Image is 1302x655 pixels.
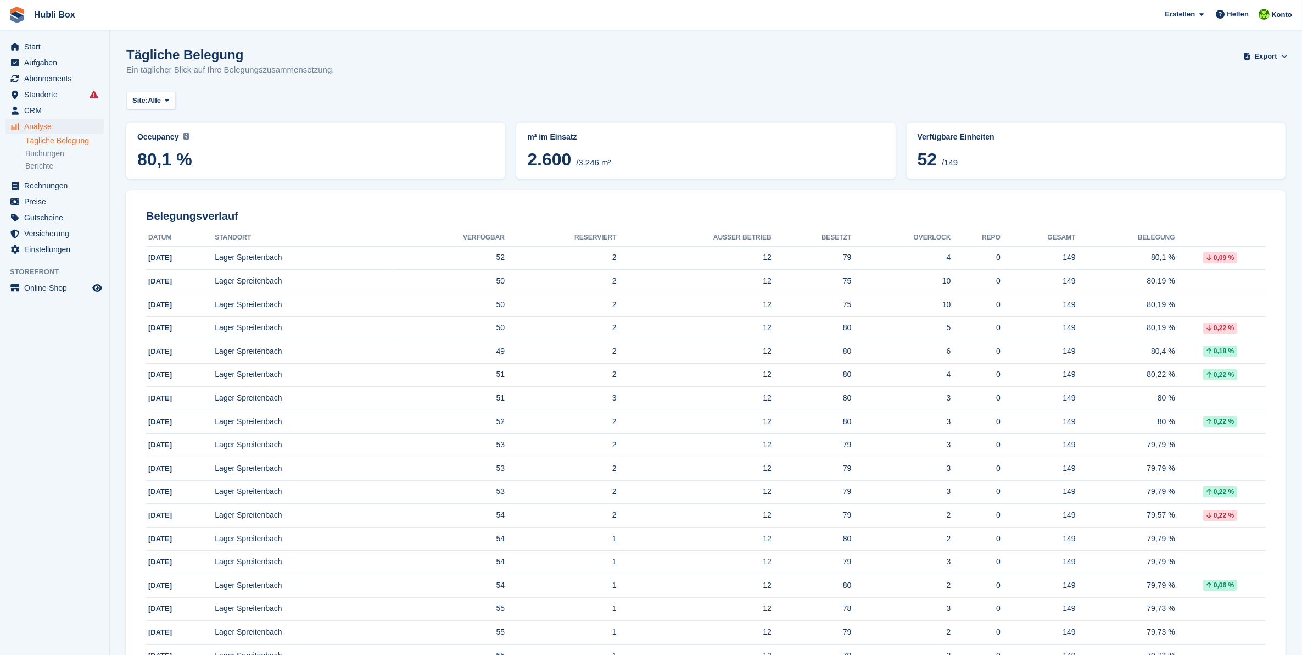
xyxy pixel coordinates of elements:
[505,387,617,410] td: 3
[394,410,505,434] td: 52
[772,603,852,614] div: 78
[951,533,1001,545] div: 0
[25,136,104,146] a: Tägliche Belegung
[5,87,104,102] a: menu
[148,487,172,496] span: [DATE]
[126,64,334,76] p: Ein täglicher Blick auf Ihre Belegungszusammensetzung.
[1165,9,1195,20] span: Erstellen
[505,293,617,317] td: 2
[5,178,104,193] a: menu
[951,626,1001,638] div: 0
[5,103,104,118] a: menu
[772,486,852,497] div: 79
[1001,293,1076,317] td: 149
[1001,317,1076,340] td: 149
[851,369,951,380] div: 4
[215,387,393,410] td: Lager Spreitenbach
[951,580,1001,591] div: 0
[148,394,172,402] span: [DATE]
[215,457,393,481] td: Lager Spreitenbach
[772,346,852,357] div: 80
[1076,551,1175,574] td: 79,79 %
[394,551,505,574] td: 54
[1203,486,1237,497] div: 0,22 %
[5,71,104,86] a: menu
[851,299,951,310] div: 10
[126,47,334,62] h1: Tägliche Belegung
[1255,51,1277,62] span: Export
[617,270,772,293] td: 12
[505,434,617,457] td: 2
[215,574,393,598] td: Lager Spreitenbach
[1203,580,1237,591] div: 0,06 %
[851,556,951,568] div: 3
[1076,597,1175,621] td: 79,73 %
[1076,457,1175,481] td: 79,79 %
[1203,346,1237,357] div: 0,18 %
[24,178,90,193] span: Rechnungen
[1001,270,1076,293] td: 149
[851,580,951,591] div: 2
[527,131,884,143] abbr: Aktuelle Aufteilung der %{unit} belegten
[617,363,772,387] td: 12
[137,149,494,169] span: 80,1 %
[10,267,109,277] span: Storefront
[1001,527,1076,551] td: 149
[5,39,104,54] a: menu
[851,416,951,428] div: 3
[951,322,1001,334] div: 0
[148,253,172,262] span: [DATE]
[183,133,189,140] img: icon-info-grey-7440780725fd019a000dd9b08b2336e03edf1995a4989e88bcd33f0948082b44.svg
[505,480,617,504] td: 2
[215,551,393,574] td: Lager Spreitenbach
[851,322,951,334] div: 5
[394,434,505,457] td: 53
[1076,434,1175,457] td: 79,79 %
[1259,9,1270,20] img: Stefano
[772,416,852,428] div: 80
[772,275,852,287] div: 75
[617,527,772,551] td: 12
[851,626,951,638] div: 2
[772,439,852,451] div: 79
[617,551,772,574] td: 12
[5,242,104,257] a: menu
[24,55,90,70] span: Aufgaben
[1076,387,1175,410] td: 80 %
[394,527,505,551] td: 54
[951,275,1001,287] div: 0
[215,363,393,387] td: Lager Spreitenbach
[505,621,617,645] td: 1
[951,392,1001,404] div: 0
[215,293,393,317] td: Lager Spreitenbach
[772,626,852,638] div: 79
[148,604,172,613] span: [DATE]
[951,252,1001,263] div: 0
[5,119,104,134] a: menu
[394,363,505,387] td: 51
[1203,252,1237,263] div: 0,09 %
[1203,323,1237,334] div: 0,22 %
[24,87,90,102] span: Standorte
[215,597,393,621] td: Lager Spreitenbach
[617,387,772,410] td: 12
[91,281,104,295] a: Vorschau-Shop
[394,317,505,340] td: 50
[148,628,172,636] span: [DATE]
[505,551,617,574] td: 1
[772,556,852,568] div: 79
[505,246,617,270] td: 2
[505,410,617,434] td: 2
[772,322,852,334] div: 80
[394,574,505,598] td: 54
[148,95,161,106] span: Alle
[1203,416,1237,427] div: 0,22 %
[394,229,505,247] th: Verfügbar
[951,346,1001,357] div: 0
[25,148,104,159] a: Buchungen
[137,131,494,143] abbr: Current percentage of m² occupied
[1001,229,1076,247] th: Gesamt
[527,149,571,169] span: 2.600
[394,621,505,645] td: 55
[951,486,1001,497] div: 0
